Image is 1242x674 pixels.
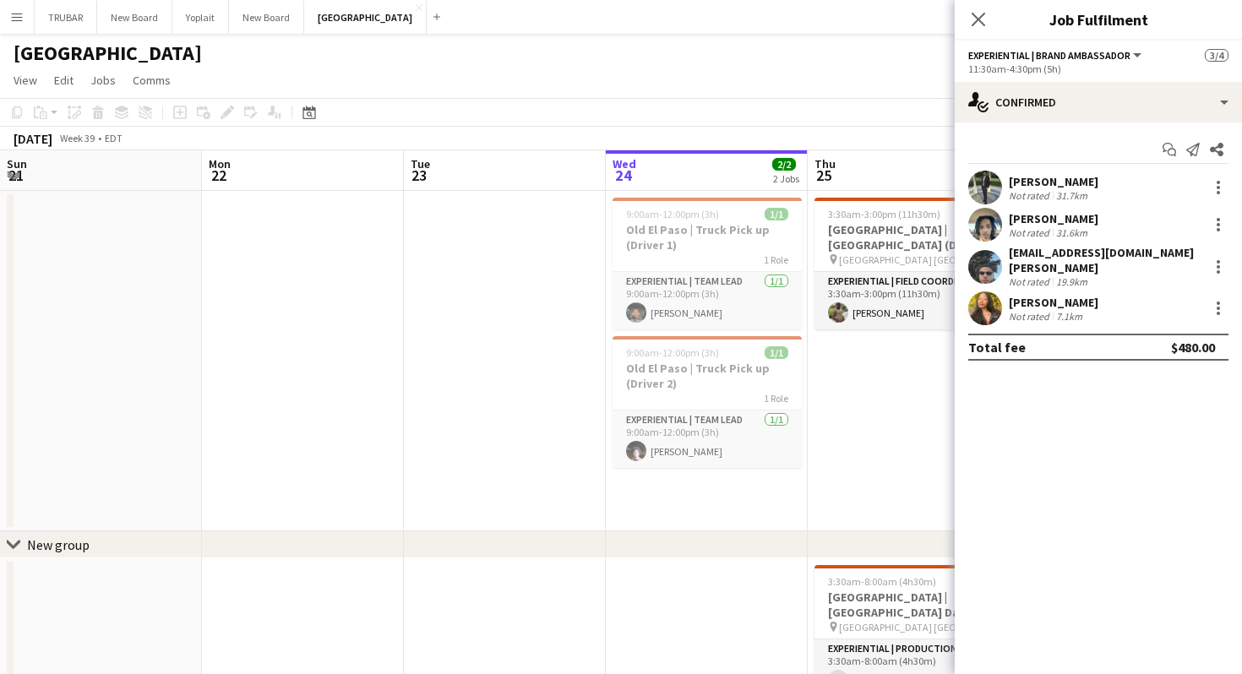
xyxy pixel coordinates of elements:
div: EDT [105,132,123,144]
div: [DATE] [14,130,52,147]
div: 31.7km [1053,189,1091,202]
h3: [GEOGRAPHIC_DATA] | [GEOGRAPHIC_DATA] (Day 1) [814,222,1004,253]
div: Not rated [1009,189,1053,202]
span: 3:30am-8:00am (4h30m) [828,575,936,588]
span: [GEOGRAPHIC_DATA] [GEOGRAPHIC_DATA] [839,621,966,633]
span: 3:30am-3:00pm (11h30m) [828,208,940,220]
div: New group [27,536,90,553]
h3: Job Fulfilment [955,8,1242,30]
div: [EMAIL_ADDRESS][DOMAIN_NAME] [PERSON_NAME] [1009,245,1201,275]
span: 22 [206,166,231,185]
div: $480.00 [1171,339,1215,356]
h3: [GEOGRAPHIC_DATA] | [GEOGRAPHIC_DATA] Day 1 Production) [814,590,1004,620]
app-card-role: Experiential | Field Coordinator1/13:30am-3:00pm (11h30m)[PERSON_NAME] [814,272,1004,329]
div: 11:30am-4:30pm (5h) [968,63,1228,75]
span: Edit [54,73,74,88]
span: 23 [408,166,430,185]
span: Thu [814,156,836,171]
button: Yoplait [172,1,229,34]
h1: [GEOGRAPHIC_DATA] [14,41,202,66]
span: 1/1 [765,208,788,220]
button: New Board [229,1,304,34]
span: Tue [411,156,430,171]
button: New Board [97,1,172,34]
a: Edit [47,69,80,91]
div: [PERSON_NAME] [1009,174,1098,189]
div: [PERSON_NAME] [1009,211,1098,226]
span: Sun [7,156,27,171]
app-card-role: Experiential | Team Lead1/19:00am-12:00pm (3h)[PERSON_NAME] [613,272,802,329]
span: 9:00am-12:00pm (3h) [626,346,719,359]
span: Wed [613,156,636,171]
a: Comms [126,69,177,91]
div: Total fee [968,339,1026,356]
app-card-role: Experiential | Team Lead1/19:00am-12:00pm (3h)[PERSON_NAME] [613,410,802,468]
app-job-card: 3:30am-3:00pm (11h30m)1/1[GEOGRAPHIC_DATA] | [GEOGRAPHIC_DATA] (Day 1) [GEOGRAPHIC_DATA] [GEOGRAP... [814,198,1004,329]
div: Not rated [1009,275,1053,288]
span: 21 [4,166,27,185]
span: Mon [209,156,231,171]
button: TRUBAR [35,1,97,34]
button: Experiential | Brand Ambassador [968,49,1144,62]
a: Jobs [84,69,123,91]
h3: Old El Paso | Truck Pick up (Driver 1) [613,222,802,253]
div: 2 Jobs [773,172,799,185]
div: Not rated [1009,310,1053,323]
span: 3/4 [1205,49,1228,62]
span: 2/2 [772,158,796,171]
h3: Old El Paso | Truck Pick up (Driver 2) [613,361,802,391]
div: 31.6km [1053,226,1091,239]
span: 1/1 [765,346,788,359]
app-job-card: 9:00am-12:00pm (3h)1/1Old El Paso | Truck Pick up (Driver 2)1 RoleExperiential | Team Lead1/19:00... [613,336,802,468]
span: [GEOGRAPHIC_DATA] [GEOGRAPHIC_DATA] [839,253,966,266]
button: [GEOGRAPHIC_DATA] [304,1,427,34]
div: 19.9km [1053,275,1091,288]
span: 1 Role [764,392,788,405]
div: Not rated [1009,226,1053,239]
span: Week 39 [56,132,98,144]
span: 24 [610,166,636,185]
a: View [7,69,44,91]
span: Comms [133,73,171,88]
span: Experiential | Brand Ambassador [968,49,1130,62]
app-job-card: 9:00am-12:00pm (3h)1/1Old El Paso | Truck Pick up (Driver 1)1 RoleExperiential | Team Lead1/19:00... [613,198,802,329]
div: [PERSON_NAME] [1009,295,1098,310]
span: Jobs [90,73,116,88]
div: 7.1km [1053,310,1086,323]
span: 9:00am-12:00pm (3h) [626,208,719,220]
span: View [14,73,37,88]
div: Confirmed [955,82,1242,122]
span: 25 [812,166,836,185]
span: 1 Role [764,253,788,266]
